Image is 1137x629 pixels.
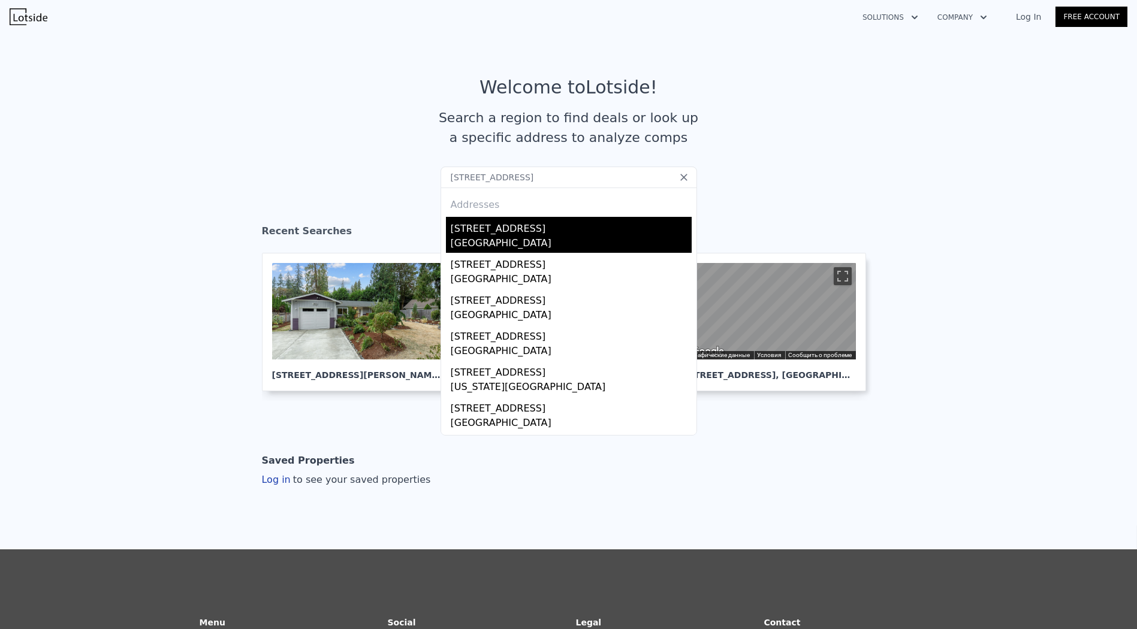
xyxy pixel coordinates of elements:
[576,618,602,627] strong: Legal
[10,8,47,25] img: Lotside
[441,167,697,188] input: Search an address or region...
[451,236,692,253] div: [GEOGRAPHIC_DATA]
[789,352,852,358] a: Сообщить о проблеме
[687,344,727,359] a: Открыть эту область в Google Картах (в новом окне)
[451,308,692,325] div: [GEOGRAPHIC_DATA]
[451,416,692,433] div: [GEOGRAPHIC_DATA]
[479,77,658,98] div: Welcome to Lotside !
[200,618,225,627] strong: Menu
[388,618,416,627] strong: Social
[291,474,431,485] span: to see your saved properties
[684,263,856,359] div: Карта
[928,7,997,28] button: Company
[1055,7,1127,27] a: Free Account
[675,351,750,359] button: Картографические данные
[451,433,692,452] div: [STREET_ADDRESS]
[764,618,801,627] strong: Contact
[853,7,928,28] button: Solutions
[451,361,692,380] div: [STREET_ADDRESS]
[262,473,431,487] div: Log in
[262,253,463,391] a: [STREET_ADDRESS][PERSON_NAME], [GEOGRAPHIC_DATA]
[451,272,692,289] div: [GEOGRAPHIC_DATA]
[262,214,876,253] div: Recent Searches
[451,253,692,272] div: [STREET_ADDRESS]
[446,188,692,217] div: Addresses
[451,397,692,416] div: [STREET_ADDRESS]
[451,325,692,344] div: [STREET_ADDRESS]
[1002,11,1055,23] a: Log In
[451,217,692,236] div: [STREET_ADDRESS]
[262,449,355,473] div: Saved Properties
[684,263,856,359] div: Street View
[435,108,703,147] div: Search a region to find deals or look up a specific address to analyze comps
[687,344,727,359] img: Google
[272,359,444,381] div: [STREET_ADDRESS][PERSON_NAME] , [GEOGRAPHIC_DATA]
[674,253,876,391] a: Карта [STREET_ADDRESS], [GEOGRAPHIC_DATA]
[834,267,852,285] button: Включить полноэкранный режим
[451,289,692,308] div: [STREET_ADDRESS]
[758,352,782,358] a: Условия (ссылка откроется в новой вкладке)
[684,359,856,381] div: [STREET_ADDRESS] , [GEOGRAPHIC_DATA]
[451,344,692,361] div: [GEOGRAPHIC_DATA]
[451,380,692,397] div: [US_STATE][GEOGRAPHIC_DATA]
